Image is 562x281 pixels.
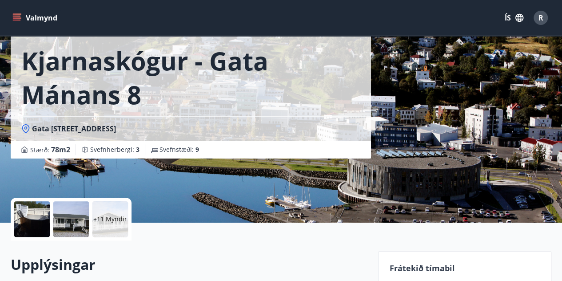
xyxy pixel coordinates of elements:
[90,145,140,154] span: Svefnherbergi :
[32,124,116,134] span: Gata [STREET_ADDRESS]
[21,44,360,111] h1: Kjarnaskógur - Gata Mánans 8
[51,145,70,155] span: 78 m2
[30,144,70,155] span: Stærð :
[500,10,528,26] button: ÍS
[159,145,199,154] span: Svefnstæði :
[538,13,543,23] span: R
[93,215,127,224] p: +11 Myndir
[530,7,551,29] button: R
[136,145,140,154] span: 3
[195,145,199,154] span: 9
[11,255,367,274] h2: Upplýsingar
[389,262,540,274] p: Frátekið tímabil
[11,10,61,26] button: menu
